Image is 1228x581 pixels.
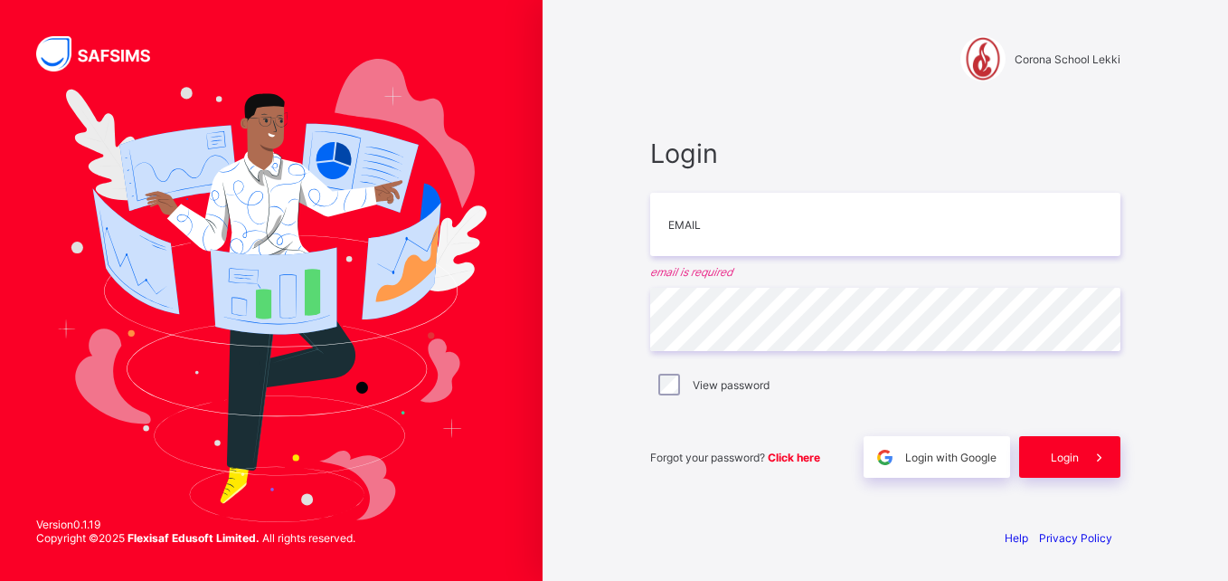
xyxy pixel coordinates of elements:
[874,447,895,468] img: google.396cfc9801f0270233282035f929180a.svg
[693,378,770,392] label: View password
[905,451,997,464] span: Login with Google
[1039,531,1112,545] a: Privacy Policy
[36,531,355,545] span: Copyright © 2025 All rights reserved.
[1015,52,1120,66] span: Corona School Lekki
[128,531,260,545] strong: Flexisaf Edusoft Limited.
[650,265,1120,279] em: email is required
[768,451,820,464] a: Click here
[1005,531,1028,545] a: Help
[650,451,820,464] span: Forgot your password?
[36,36,172,71] img: SAFSIMS Logo
[1051,451,1079,464] span: Login
[650,138,1120,169] span: Login
[36,518,355,531] span: Version 0.1.19
[56,59,486,522] img: Hero Image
